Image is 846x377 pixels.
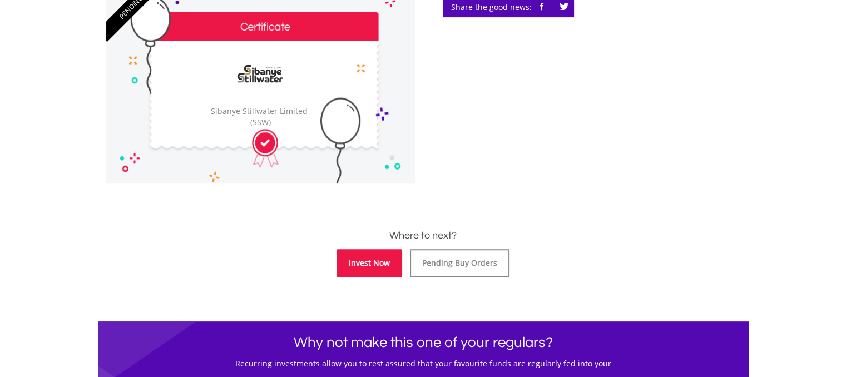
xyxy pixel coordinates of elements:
span: - (SSW) [250,106,310,128]
img: EQU.ZA.SSW.png [220,49,301,101]
a: Pending Buy Orders [410,249,509,277]
h5: Recurring investments allow you to rest assured that your favourite funds are regularly fed into ... [106,358,740,369]
h3: Where to next? [106,228,740,244]
a: Invest Now [337,249,402,277]
div: Sibanye Stillwater Limited [206,106,314,128]
h1: Why not make this one of your regulars? [106,333,740,353]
